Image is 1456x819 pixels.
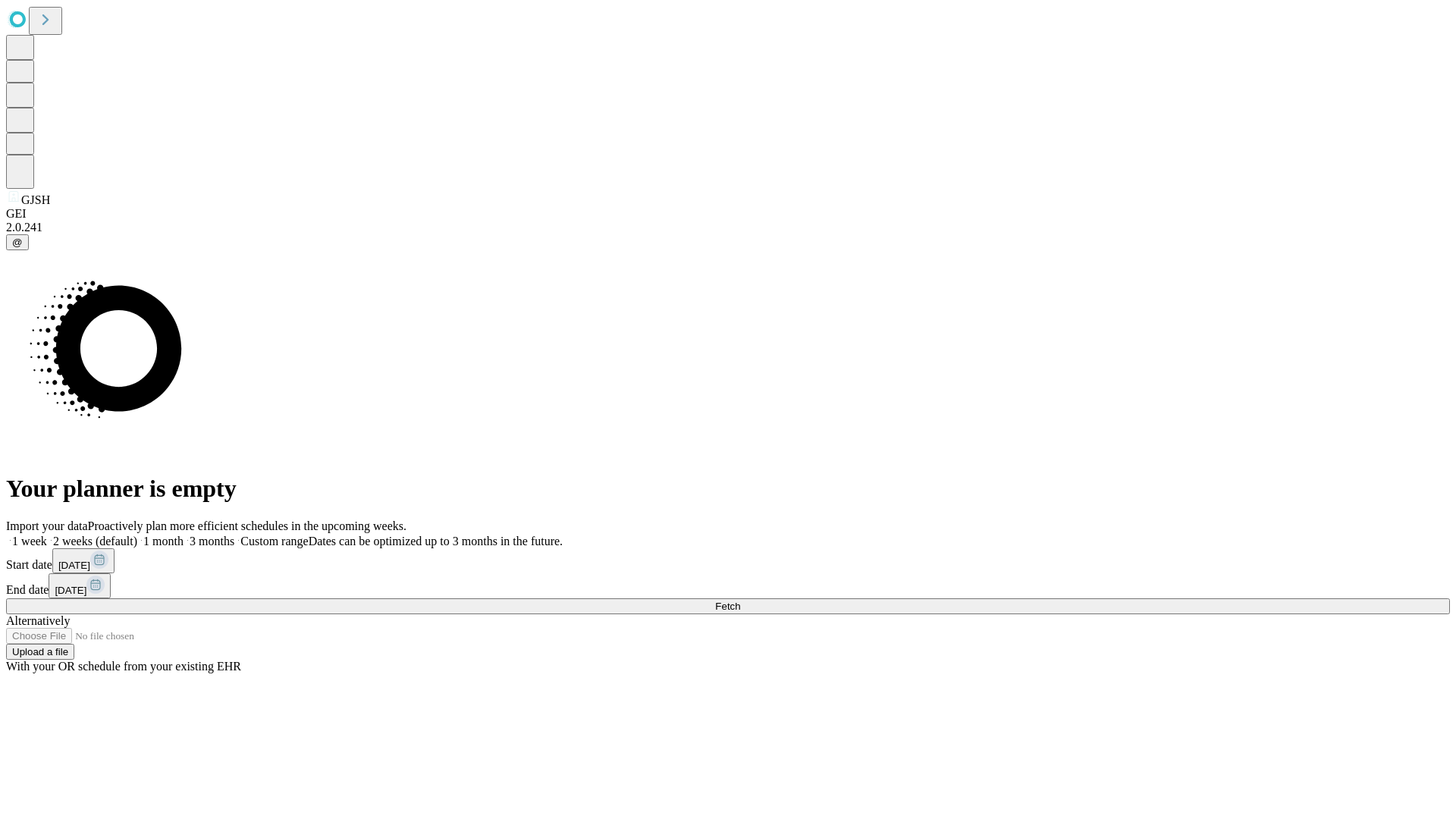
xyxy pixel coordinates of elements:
span: [DATE] [55,585,86,596]
h1: Your planner is empty [6,475,1450,503]
span: Custom range [240,535,308,548]
span: Alternatively [6,614,70,627]
div: 2.0.241 [6,221,1450,234]
div: Start date [6,548,1450,573]
button: Upload a file [6,644,74,660]
span: Proactively plan more efficient schedules in the upcoming weeks. [88,519,406,532]
button: Fetch [6,598,1450,614]
span: @ [12,237,23,248]
span: 2 weeks (default) [53,535,137,548]
div: GEI [6,207,1450,221]
button: [DATE] [52,548,115,573]
span: With your OR schedule from your existing EHR [6,660,241,673]
span: Fetch [715,601,740,612]
span: [DATE] [58,560,90,571]
button: @ [6,234,29,250]
span: 1 month [143,535,184,548]
span: GJSH [21,193,50,206]
span: Import your data [6,519,88,532]
div: End date [6,573,1450,598]
button: [DATE] [49,573,111,598]
span: 1 week [12,535,47,548]
span: 3 months [190,535,234,548]
span: Dates can be optimized up to 3 months in the future. [309,535,563,548]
